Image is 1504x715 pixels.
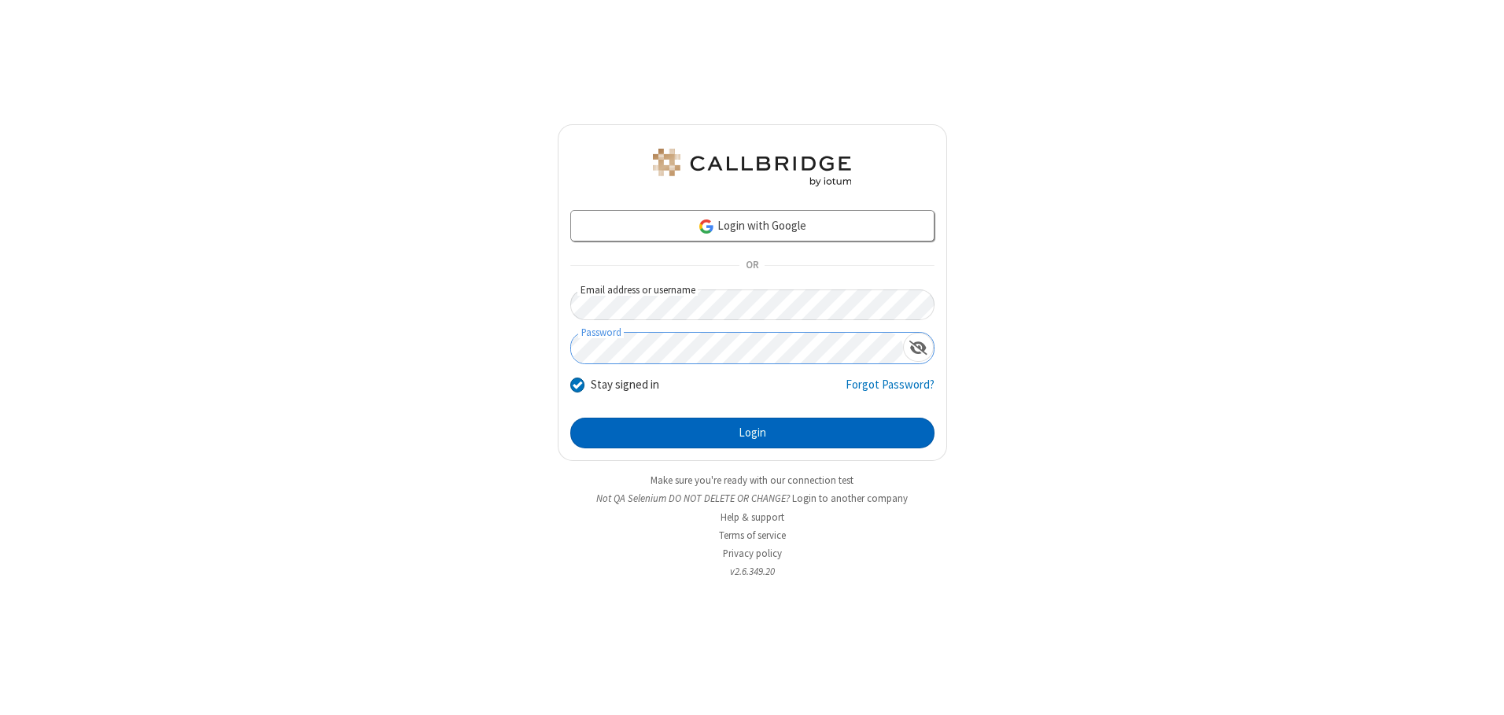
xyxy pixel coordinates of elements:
a: Login with Google [570,210,934,241]
a: Privacy policy [723,547,782,560]
a: Help & support [721,510,784,524]
label: Stay signed in [591,376,659,394]
input: Email address or username [570,289,934,320]
button: Login to another company [792,491,908,506]
iframe: Chat [1465,674,1492,704]
li: v2.6.349.20 [558,564,947,579]
a: Forgot Password? [846,376,934,406]
img: QA Selenium DO NOT DELETE OR CHANGE [650,149,854,186]
button: Login [570,418,934,449]
a: Terms of service [719,529,786,542]
a: Make sure you're ready with our connection test [651,474,853,487]
span: OR [739,255,765,277]
input: Password [571,333,903,363]
img: google-icon.png [698,218,715,235]
li: Not QA Selenium DO NOT DELETE OR CHANGE? [558,491,947,506]
div: Show password [903,333,934,362]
